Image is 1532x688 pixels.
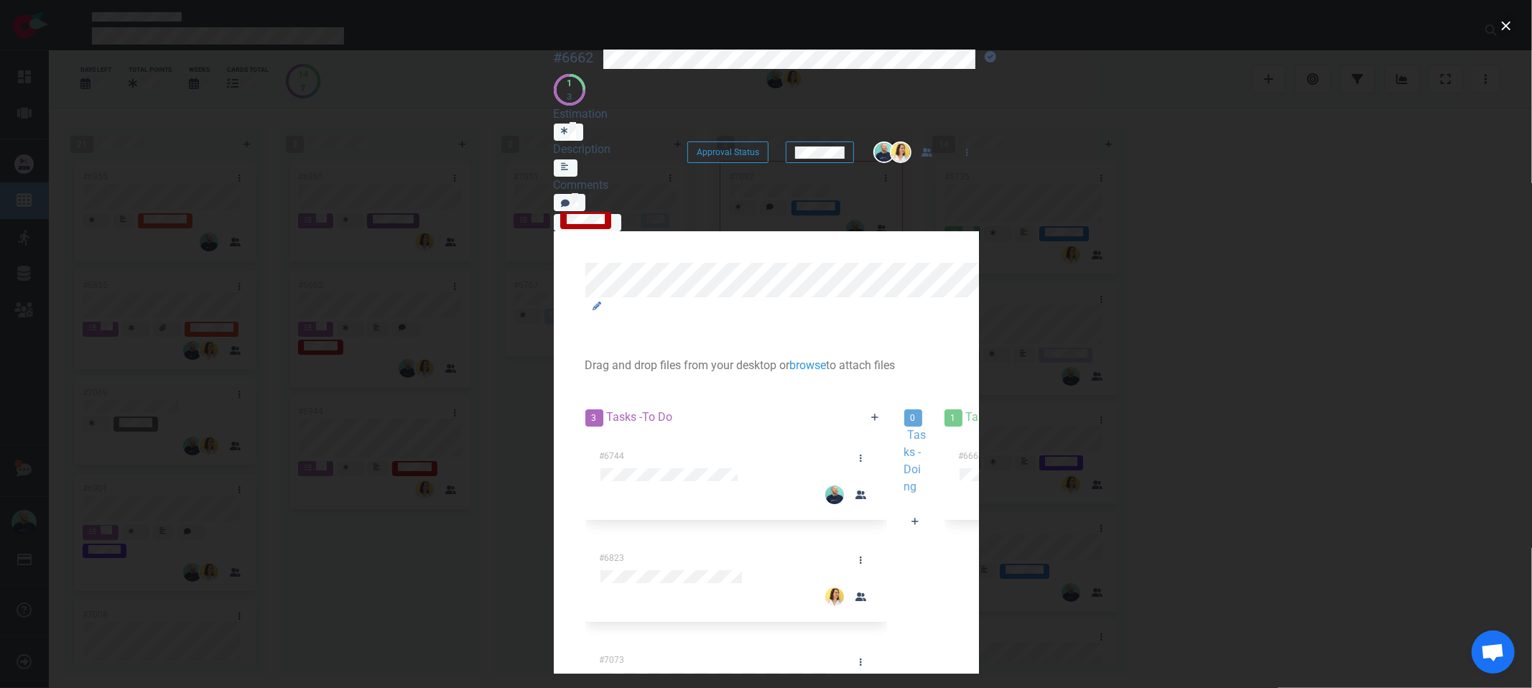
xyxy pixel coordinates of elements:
span: #7073 [600,655,625,665]
span: Tasks - Doing [904,428,927,493]
a: browse [790,358,827,372]
span: #6744 [600,451,625,461]
span: #6823 [600,553,625,563]
img: 26 [891,143,910,162]
img: 26 [875,143,893,162]
span: to attach files [827,358,896,372]
div: Estimation [554,106,636,123]
img: 26 [825,485,844,504]
div: #6662 [554,49,594,67]
span: 3 [585,409,603,427]
div: 3 [567,90,572,103]
span: 1 [944,409,962,427]
button: close [1495,14,1518,37]
span: #6663 [959,451,984,461]
span: Tasks - To Do [607,410,673,424]
span: Tasks - Done [966,410,1029,424]
span: 0 [904,409,922,427]
span: Drag and drop files from your desktop or [585,358,790,372]
div: Description [554,141,636,158]
div: Comments [554,177,636,194]
div: 1 [567,76,572,90]
div: Ouvrir le chat [1472,631,1515,674]
img: 26 [825,587,844,606]
button: Approval Status [687,141,769,163]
